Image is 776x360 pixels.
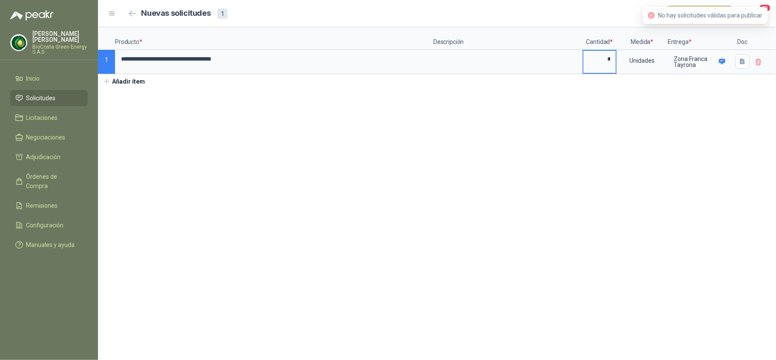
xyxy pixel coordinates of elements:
[10,149,88,165] a: Adjudicación
[32,44,88,55] p: BioCosta Green Energy S.A.S
[759,4,771,12] span: 20
[750,6,766,21] button: 20
[98,74,150,89] button: Añadir ítem
[141,7,211,20] h2: Nuevas solicitudes
[26,240,75,250] span: Manuales y ayuda
[583,27,617,50] p: Cantidad
[433,27,583,50] p: Descripción
[674,56,716,68] p: Zona Franca Tayrona
[658,12,762,19] span: No hay solicitudes válidas para publicar
[10,197,88,214] a: Remisiones
[26,201,58,210] span: Remisiones
[10,70,88,87] a: Inicio
[26,221,64,230] span: Configuración
[26,172,80,191] span: Órdenes de Compra
[10,237,88,253] a: Manuales y ayuda
[732,27,753,50] p: Doc
[666,6,733,22] button: Publicar solicitudes
[10,10,54,20] img: Logo peakr
[668,27,732,50] p: Entrega
[10,90,88,106] a: Solicitudes
[617,27,668,50] p: Medida
[115,27,433,50] p: Producto
[10,168,88,194] a: Órdenes de Compra
[10,217,88,233] a: Configuración
[217,9,228,19] div: 1
[10,129,88,145] a: Negociaciones
[26,133,66,142] span: Negociaciones
[617,51,667,70] div: Unidades
[26,152,61,162] span: Adjudicación
[26,113,58,122] span: Licitaciones
[648,12,655,19] span: close-circle
[98,50,115,74] p: 1
[11,35,27,51] img: Company Logo
[26,74,40,83] span: Inicio
[26,93,56,103] span: Solicitudes
[10,110,88,126] a: Licitaciones
[32,31,88,43] p: [PERSON_NAME] [PERSON_NAME]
